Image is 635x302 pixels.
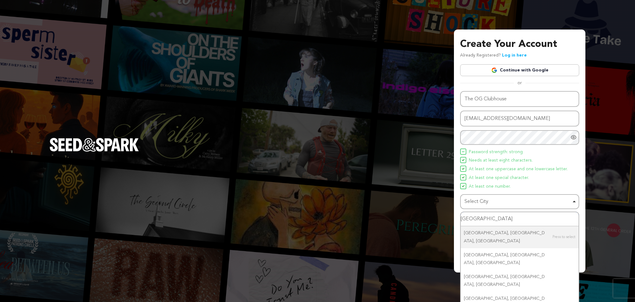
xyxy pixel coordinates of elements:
[462,159,464,161] img: Seed&Spark Icon
[464,197,571,206] div: Select City
[462,185,464,187] img: Seed&Spark Icon
[462,167,464,170] img: Seed&Spark Icon
[50,138,139,152] img: Seed&Spark Logo
[460,91,579,107] input: Name
[460,64,579,76] a: Continue with Google
[461,212,579,226] input: Select City
[514,80,526,86] span: or
[460,52,527,59] p: Already Registered?
[491,67,497,73] img: Google logo
[469,166,568,173] span: At least one uppercase and one lowercase letter.
[469,174,529,182] span: At least one special character.
[460,37,579,52] h3: Create Your Account
[469,157,533,164] span: Needs at least eight characters.
[462,150,464,153] img: Seed&Spark Icon
[469,183,511,190] span: At least one number.
[469,149,523,156] span: Password strength: strong
[461,270,579,292] div: [GEOGRAPHIC_DATA], [GEOGRAPHIC_DATA], [GEOGRAPHIC_DATA]
[571,134,577,140] a: Show password as plain text. Warning: this will display your password on the screen.
[50,138,139,164] a: Seed&Spark Homepage
[461,226,579,248] div: [GEOGRAPHIC_DATA], [GEOGRAPHIC_DATA], [GEOGRAPHIC_DATA]
[462,176,464,179] img: Seed&Spark Icon
[461,248,579,270] div: [GEOGRAPHIC_DATA], [GEOGRAPHIC_DATA], [GEOGRAPHIC_DATA]
[502,53,527,57] a: Log in here
[460,111,579,126] input: Email address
